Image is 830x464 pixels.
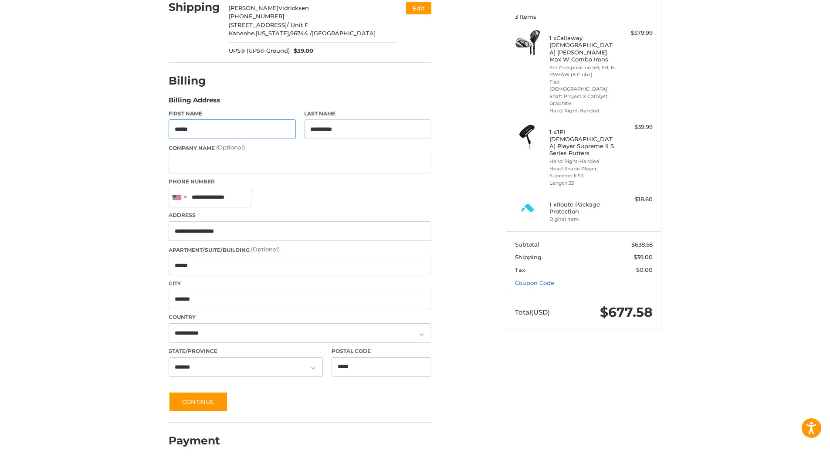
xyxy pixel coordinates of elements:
[515,241,539,248] span: Subtotal
[251,246,280,253] small: (Optional)
[549,158,616,165] li: Hand Right-Handed
[636,266,653,273] span: $0.00
[169,434,220,447] h2: Payment
[406,2,431,14] button: Edit
[515,266,525,273] span: Tax
[618,29,653,37] div: $579.99
[216,144,245,151] small: (Optional)
[631,241,653,248] span: $638.58
[549,34,616,63] h4: 1 x Callaway [DEMOGRAPHIC_DATA] [PERSON_NAME] Max W Combo Irons
[312,30,376,37] span: [GEOGRAPHIC_DATA]
[169,211,431,219] label: Address
[618,123,653,132] div: $39.99
[290,47,314,55] span: $39.00
[256,30,290,37] span: [US_STATE],
[229,47,290,55] span: UPS® (UPS® Ground)
[287,21,308,28] span: / Unit F
[549,216,616,223] li: Digital Item
[515,254,542,261] span: Shipping
[229,21,287,28] span: [STREET_ADDRESS]
[169,188,189,207] div: United States: +1
[549,165,616,180] li: Head Shape Player Supreme II S3
[332,347,432,355] label: Postal Code
[169,110,296,118] label: First Name
[229,13,284,20] span: [PHONE_NUMBER]
[549,107,616,115] li: Hand Right-Handed
[169,74,220,88] h2: Billing
[549,201,616,215] h4: 1 x Route Package Protection
[169,280,431,288] label: City
[229,4,278,11] span: [PERSON_NAME]
[169,347,323,355] label: State/Province
[618,195,653,204] div: $18.60
[549,129,616,157] h4: 1 x JPL [DEMOGRAPHIC_DATA] Player Supreme II S Series Putters
[169,178,431,186] label: Phone Number
[549,64,616,78] li: Set Composition 4H, 5H, 6-PW+AW (8 Clubs)
[278,4,309,11] span: Vidricksen
[290,30,312,37] span: 96744 /
[229,30,256,37] span: Kaneohe,
[169,392,228,412] button: Continue
[549,78,616,93] li: Flex [DEMOGRAPHIC_DATA]
[600,304,653,320] span: $677.58
[515,308,550,316] span: Total (USD)
[549,180,616,187] li: Length 33
[515,13,653,20] h3: 3 Items
[169,0,220,14] h2: Shipping
[515,279,554,286] a: Coupon Code
[169,143,431,152] label: Company Name
[169,313,431,321] label: Country
[169,95,220,109] legend: Billing Address
[549,93,616,107] li: Shaft Project X Catalyst Graphite
[304,110,431,118] label: Last Name
[169,245,431,254] label: Apartment/Suite/Building
[634,254,653,261] span: $39.00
